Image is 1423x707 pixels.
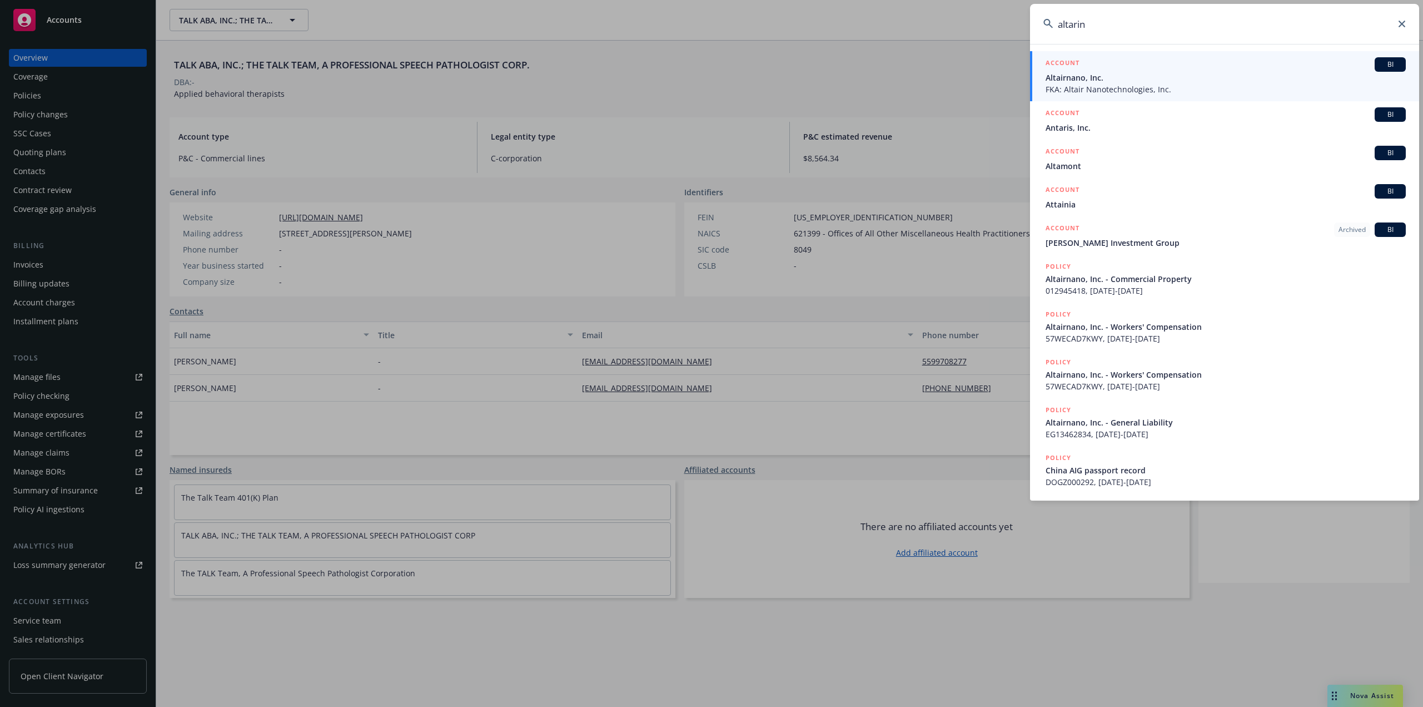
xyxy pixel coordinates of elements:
span: BI [1379,186,1401,196]
h5: ACCOUNT [1046,146,1079,159]
span: EG13462834, [DATE]-[DATE] [1046,428,1406,440]
span: BI [1379,148,1401,158]
h5: POLICY [1046,309,1071,320]
h5: ACCOUNT [1046,57,1079,71]
span: Altamont [1046,160,1406,172]
a: POLICYAltairnano, Inc. - Commercial Property012945418, [DATE]-[DATE] [1030,255,1419,303]
h5: ACCOUNT [1046,107,1079,121]
span: 57WECAD7KWY, [DATE]-[DATE] [1046,380,1406,392]
span: [PERSON_NAME] Investment Group [1046,237,1406,249]
h5: POLICY [1046,452,1071,463]
span: DOGZ000292, [DATE]-[DATE] [1046,476,1406,488]
span: Altairnano, Inc. [1046,72,1406,83]
span: Attainia [1046,199,1406,210]
span: Altairnano, Inc. - Commercial Property [1046,273,1406,285]
a: POLICYAltairnano, Inc. - Workers' Compensation57WECAD7KWY, [DATE]-[DATE] [1030,350,1419,398]
span: Antaris, Inc. [1046,122,1406,134]
h5: POLICY [1046,261,1071,272]
a: POLICYAltairnano, Inc. - General LiabilityEG13462834, [DATE]-[DATE] [1030,398,1419,446]
a: ACCOUNTArchivedBI[PERSON_NAME] Investment Group [1030,216,1419,255]
span: Altairnano, Inc. - Workers' Compensation [1046,321,1406,333]
h5: ACCOUNT [1046,184,1079,197]
a: ACCOUNTBIAltamont [1030,140,1419,178]
a: POLICYChina AIG passport recordDOGZ000292, [DATE]-[DATE] [1030,446,1419,494]
span: Altairnano, Inc. - Workers' Compensation [1046,369,1406,380]
a: ACCOUNTBIAntaris, Inc. [1030,101,1419,140]
a: ACCOUNTBIAltairnano, Inc.FKA: Altair Nanotechnologies, Inc. [1030,51,1419,101]
span: BI [1379,110,1401,120]
a: POLICYAltairnano, Inc. - Workers' Compensation57WECAD7KWY, [DATE]-[DATE] [1030,303,1419,350]
span: FKA: Altair Nanotechnologies, Inc. [1046,83,1406,95]
h5: ACCOUNT [1046,223,1079,236]
span: China AIG passport record [1046,464,1406,476]
span: BI [1379,225,1401,235]
a: ACCOUNTBIAttainia [1030,178,1419,216]
h5: POLICY [1046,357,1071,368]
input: Search... [1030,4,1419,44]
span: Archived [1339,225,1366,235]
span: 012945418, [DATE]-[DATE] [1046,285,1406,296]
span: 57WECAD7KWY, [DATE]-[DATE] [1046,333,1406,344]
h5: POLICY [1046,404,1071,416]
span: Altairnano, Inc. - General Liability [1046,417,1406,428]
span: BI [1379,60,1401,70]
